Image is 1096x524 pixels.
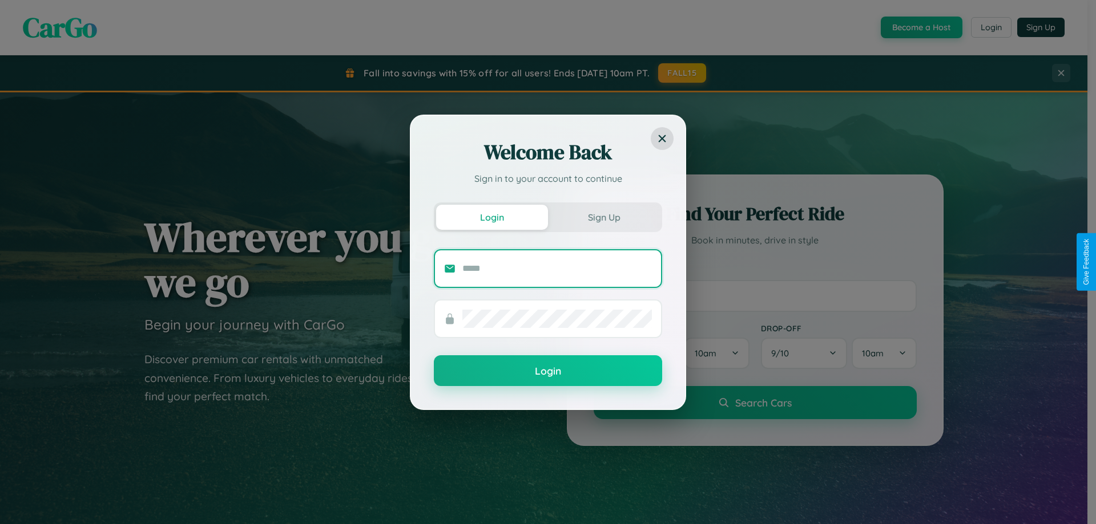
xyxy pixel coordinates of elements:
[436,205,548,230] button: Login
[548,205,660,230] button: Sign Up
[434,139,662,166] h2: Welcome Back
[434,172,662,185] p: Sign in to your account to continue
[434,355,662,386] button: Login
[1082,239,1090,285] div: Give Feedback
